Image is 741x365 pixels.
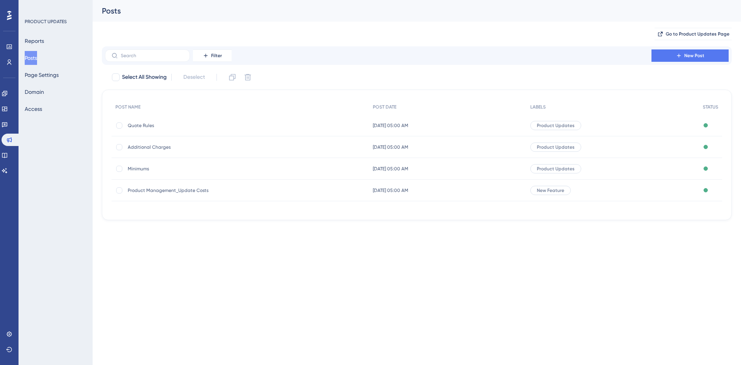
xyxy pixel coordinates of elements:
[128,122,251,129] span: Quote Rules
[373,187,408,194] span: [DATE] 05:00 AM
[128,187,251,194] span: Product Management_Update Costs
[703,104,718,110] span: STATUS
[183,73,205,82] span: Deselect
[25,68,59,82] button: Page Settings
[651,49,729,62] button: New Post
[373,166,408,172] span: [DATE] 05:00 AM
[537,122,575,129] span: Product Updates
[373,144,408,150] span: [DATE] 05:00 AM
[684,53,704,59] span: New Post
[537,144,575,150] span: Product Updates
[193,49,232,62] button: Filter
[666,31,729,37] span: Go to Product Updates Page
[25,19,67,25] div: PRODUCT UPDATES
[115,104,140,110] span: POST NAME
[25,34,44,48] button: Reports
[537,187,564,194] span: New Feature
[25,85,44,99] button: Domain
[655,28,732,40] button: Go to Product Updates Page
[102,5,712,16] div: Posts
[25,51,37,65] button: Posts
[537,166,575,172] span: Product Updates
[211,53,222,59] span: Filter
[25,102,42,116] button: Access
[121,53,183,58] input: Search
[122,73,167,82] span: Select All Showing
[373,104,396,110] span: POST DATE
[128,166,251,172] span: Minimums
[176,70,212,84] button: Deselect
[530,104,546,110] span: LABELS
[128,144,251,150] span: Additional Charges
[373,122,408,129] span: [DATE] 05:00 AM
